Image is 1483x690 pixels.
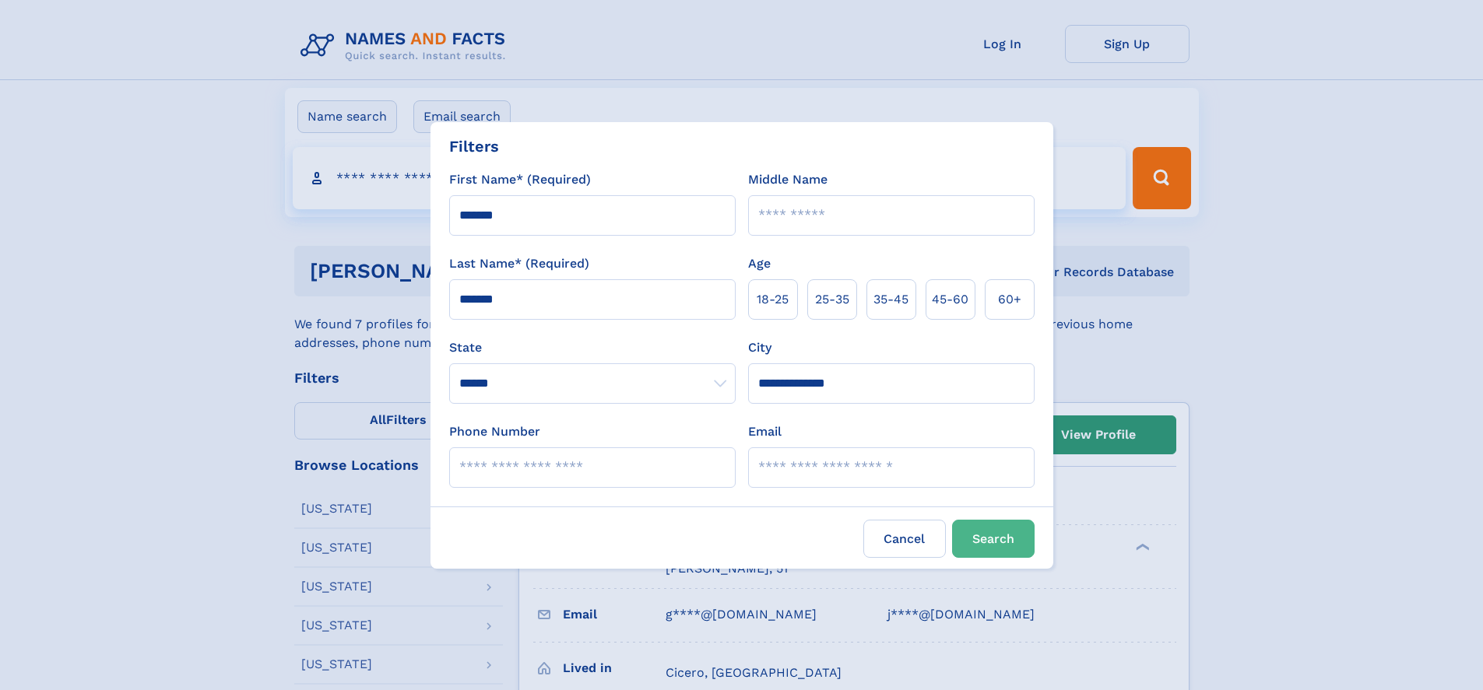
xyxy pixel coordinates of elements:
[449,338,736,357] label: State
[757,290,789,309] span: 18‑25
[449,422,540,441] label: Phone Number
[748,254,771,273] label: Age
[952,520,1035,558] button: Search
[449,135,499,158] div: Filters
[873,290,908,309] span: 35‑45
[815,290,849,309] span: 25‑35
[748,170,828,189] label: Middle Name
[748,422,782,441] label: Email
[863,520,946,558] label: Cancel
[748,338,771,357] label: City
[449,170,591,189] label: First Name* (Required)
[998,290,1021,309] span: 60+
[932,290,968,309] span: 45‑60
[449,254,589,273] label: Last Name* (Required)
